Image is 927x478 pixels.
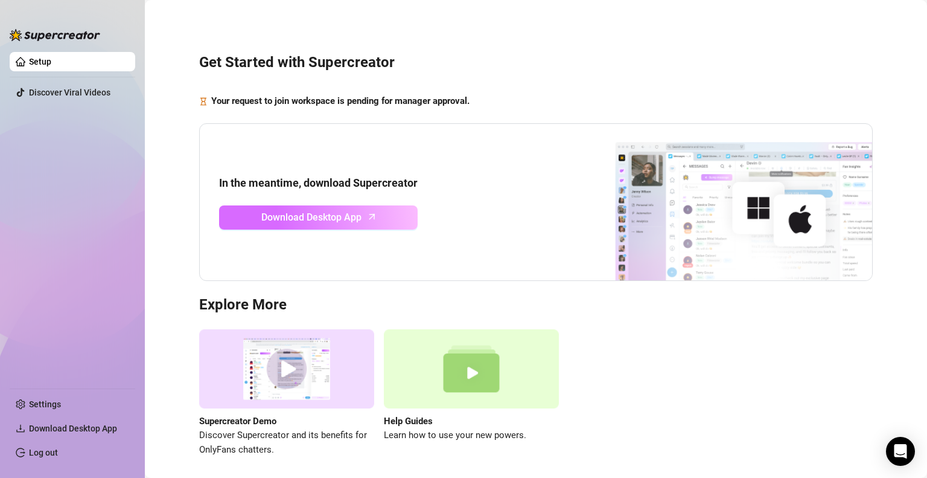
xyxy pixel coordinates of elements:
strong: Help Guides [384,416,433,427]
h3: Explore More [199,296,873,315]
strong: Your request to join workspace is pending for manager approval. [211,95,470,106]
span: Learn how to use your new powers. [384,428,559,443]
span: hourglass [199,94,208,109]
a: Log out [29,448,58,457]
img: logo-BBDzfeDw.svg [10,29,100,41]
span: Download Desktop App [261,210,362,225]
img: download app [570,124,872,281]
a: Settings [29,399,61,409]
h3: Get Started with Supercreator [199,53,873,73]
span: Discover Supercreator and its benefits for OnlyFans chatters. [199,428,374,457]
img: supercreator demo [199,329,374,409]
a: Help GuidesLearn how to use your new powers. [384,329,559,457]
span: arrow-up [365,210,379,224]
div: Open Intercom Messenger [886,437,915,466]
strong: Supercreator Demo [199,416,276,427]
span: Download Desktop App [29,424,117,433]
a: Setup [29,57,51,66]
a: Supercreator DemoDiscover Supercreator and its benefits for OnlyFans chatters. [199,329,374,457]
span: download [16,424,25,433]
img: help guides [384,329,559,409]
a: Discover Viral Videos [29,88,110,97]
a: Download Desktop Apparrow-up [219,205,418,230]
strong: In the meantime, download Supercreator [219,176,418,189]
